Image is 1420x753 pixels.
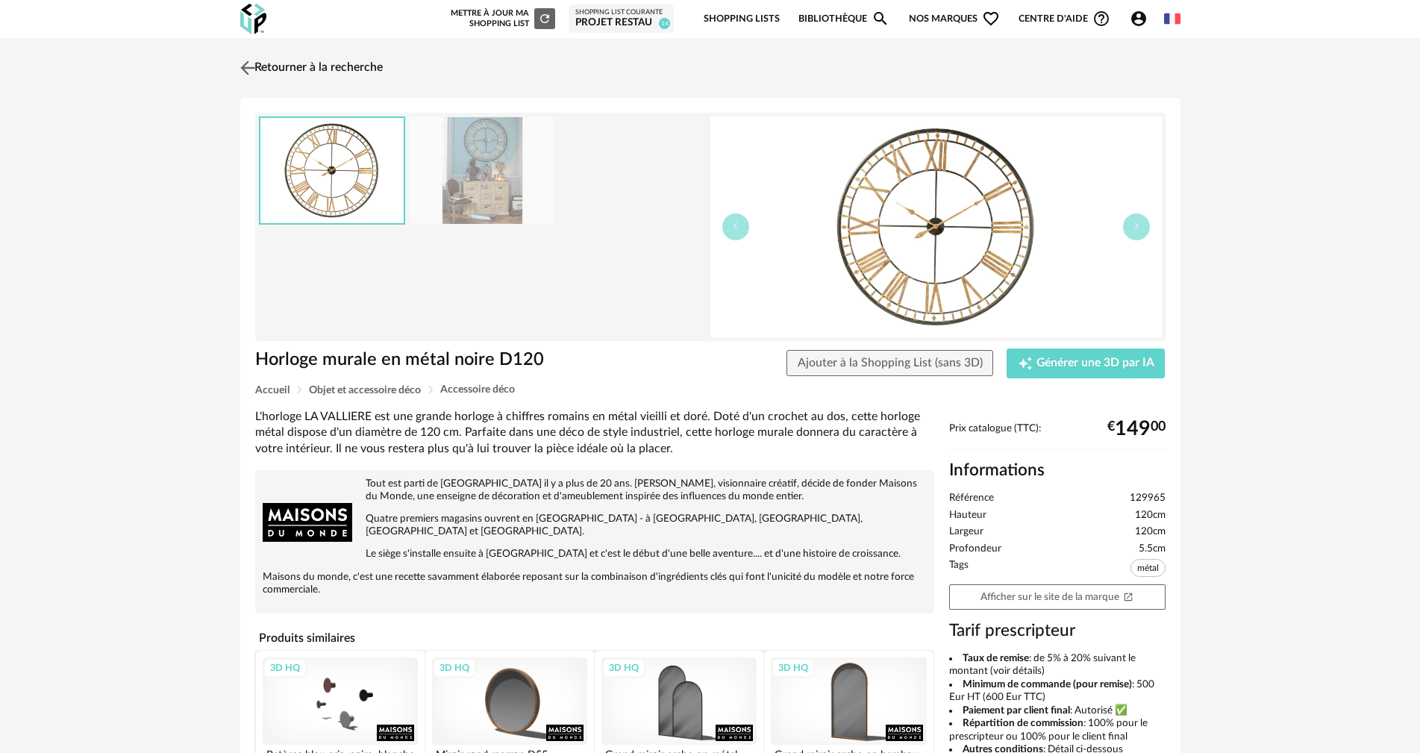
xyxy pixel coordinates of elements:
[982,10,1000,28] span: Heart Outline icon
[963,718,1083,728] b: Répartition de commission
[949,492,994,505] span: Référence
[949,652,1166,678] li: : de 5% à 20% suivant le montant (voir détails)
[602,658,645,678] div: 3D HQ
[949,620,1166,642] h3: Tarif prescripteur
[949,584,1166,610] a: Afficher sur le site de la marqueOpen In New icon
[1018,356,1033,371] span: Creation icon
[1092,10,1110,28] span: Help Circle Outline icon
[1115,423,1151,435] span: 149
[575,8,667,30] a: Shopping List courante PROJET RESTAU 14
[949,543,1001,556] span: Profondeur
[1007,349,1165,378] button: Creation icon Générer une 3D par IA
[963,679,1132,690] b: Minimum de commande (pour remise)
[448,8,555,29] div: Mettre à jour ma Shopping List
[710,116,1162,337] img: horloge-murale-en-metal-noire-d120-1000-0-36-129965_1.jpg
[1130,492,1166,505] span: 129965
[798,1,889,37] a: BibliothèqueMagnify icon
[772,658,815,678] div: 3D HQ
[872,10,889,28] span: Magnify icon
[240,4,266,34] img: OXP
[1130,559,1166,577] span: métal
[1135,509,1166,522] span: 120cm
[237,51,383,84] a: Retourner à la recherche
[255,627,934,649] h4: Produits similaires
[1130,10,1154,28] span: Account Circle icon
[1164,10,1180,27] img: fr
[949,422,1166,450] div: Prix catalogue (TTC):
[909,1,1000,37] span: Nos marques
[798,357,983,369] span: Ajouter à la Shopping List (sans 3D)
[949,525,983,539] span: Largeur
[237,57,258,78] img: svg+xml;base64,PHN2ZyB3aWR0aD0iMjQiIGhlaWdodD0iMjQiIHZpZXdCb3g9IjAgMCAyNCAyNCIgZmlsbD0ibm9uZSIgeG...
[260,118,404,223] img: horloge-murale-en-metal-noire-d120-1000-0-36-129965_1.jpg
[575,8,667,17] div: Shopping List courante
[255,409,934,457] div: L'horloge LA VALLIERE est une grande horloge à chiffres romains en métal vieilli et doré. Doté d'...
[309,385,421,396] span: Objet et accessoire déco
[1036,357,1154,369] span: Générer une 3D par IA
[263,478,927,503] p: Tout est parti de [GEOGRAPHIC_DATA] il y a plus de 20 ans. [PERSON_NAME], visionnaire créatif, dé...
[263,513,927,538] p: Quatre premiers magasins ouvrent en [GEOGRAPHIC_DATA] - à [GEOGRAPHIC_DATA], [GEOGRAPHIC_DATA], [...
[949,509,986,522] span: Hauteur
[263,658,307,678] div: 3D HQ
[538,14,551,22] span: Refresh icon
[1107,423,1166,435] div: € 00
[949,717,1166,743] li: : 100% pour le prescripteur ou 100% pour le client final
[949,678,1166,704] li: : 500 Eur HT (600 Eur TTC)
[1139,543,1166,556] span: 5.5cm
[575,16,667,30] div: PROJET RESTAU
[263,478,352,567] img: brand logo
[263,571,927,596] p: Maisons du monde, c'est une recette savamment élaborée reposant sur la combinaison d'ingrédients ...
[949,559,969,581] span: Tags
[704,1,780,37] a: Shopping Lists
[1135,525,1166,539] span: 120cm
[255,349,626,372] h1: Horloge murale en métal noire D120
[1130,10,1148,28] span: Account Circle icon
[440,384,515,395] span: Accessoire déco
[410,117,554,224] img: horloge-murale-en-metal-noire-d120-1000-0-36-129965_4.jpg
[786,350,994,377] button: Ajouter à la Shopping List (sans 3D)
[263,548,927,560] p: Le siège s'installe ensuite à [GEOGRAPHIC_DATA] et c'est le début d'une belle aventure.... et d'u...
[1123,591,1133,602] span: Open In New icon
[963,705,1070,716] b: Paiement par client final
[963,653,1029,663] b: Taux de remise
[949,704,1166,718] li: : Autorisé ✅
[433,658,476,678] div: 3D HQ
[949,460,1166,481] h2: Informations
[1019,10,1110,28] span: Centre d'aideHelp Circle Outline icon
[255,384,1166,396] div: Breadcrumb
[659,18,670,29] span: 14
[255,385,290,396] span: Accueil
